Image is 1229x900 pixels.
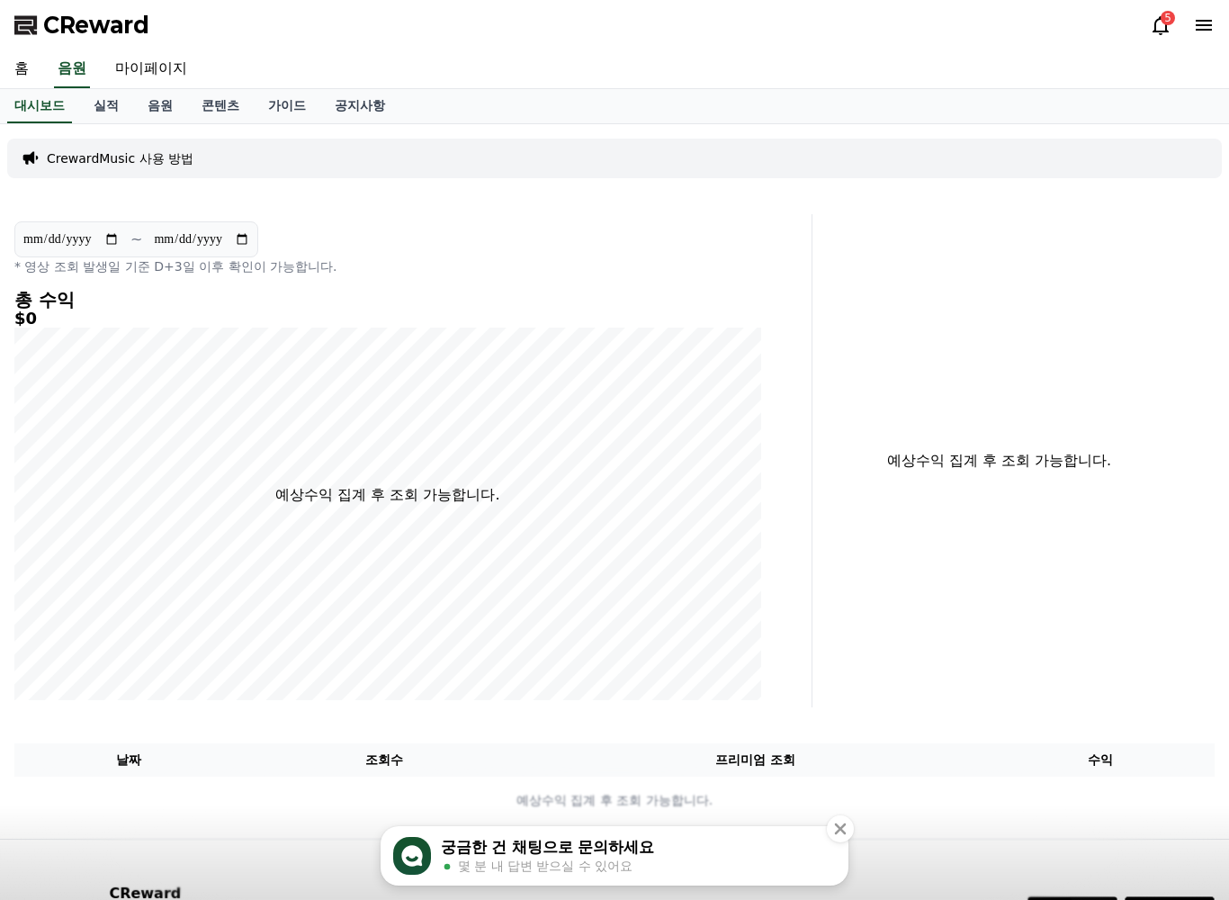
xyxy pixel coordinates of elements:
p: 예상수익 집계 후 조회 가능합니다. [827,450,1171,472]
th: 수익 [986,743,1215,777]
th: 프리미엄 조회 [525,743,986,777]
a: 공지사항 [320,89,399,123]
span: 대화 [603,877,626,893]
th: 날짜 [14,743,243,777]
a: CrewardMusic 사용 방법 [47,149,193,167]
p: 예상수익 집계 후 조회 가능합니다. [15,791,1214,810]
a: 음원 [54,50,90,88]
a: 음원 [133,89,187,123]
a: 마이페이지 [101,50,202,88]
h4: 총 수익 [14,290,761,310]
a: 대시보드 [7,89,72,123]
a: 설정 [818,850,1224,895]
p: * 영상 조회 발생일 기준 D+3일 이후 확인이 가능합니다. [14,257,761,275]
h5: $0 [14,310,761,328]
a: 5 [1150,14,1171,36]
a: 홈 [5,850,411,895]
a: 대화 [411,850,817,895]
p: ~ [130,229,142,250]
div: 5 [1161,11,1175,25]
a: 콘텐츠 [187,89,254,123]
a: CReward [14,11,149,40]
p: 예상수익 집계 후 조회 가능합니다. [275,484,499,506]
span: 설정 [1009,877,1032,892]
th: 조회수 [243,743,525,777]
span: 홈 [202,877,214,892]
a: 실적 [79,89,133,123]
a: 가이드 [254,89,320,123]
span: CReward [43,11,149,40]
